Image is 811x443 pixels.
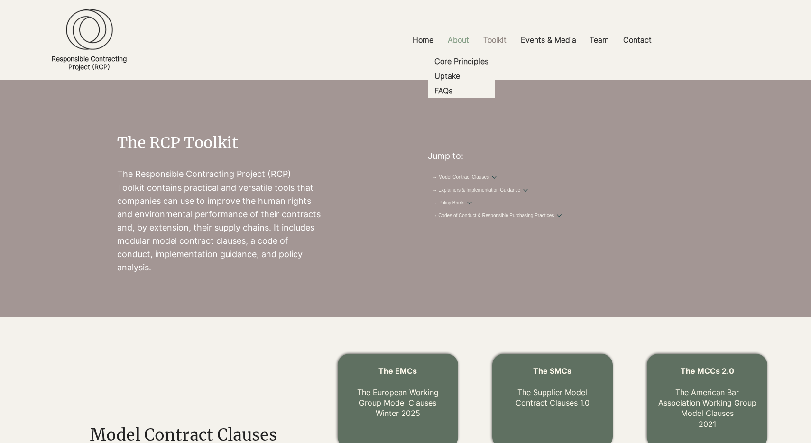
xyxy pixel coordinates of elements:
p: Home [408,29,438,51]
p: Toolkit [479,29,511,51]
p: Events & Media [516,29,581,51]
span: The MCCs 2.0 [681,366,734,376]
a: → Policy Briefs [433,200,465,207]
a: The Supplier Model Contract Clauses 1.0 [516,388,590,407]
span: The RCP Toolkit [117,133,238,152]
p: Uptake [431,69,464,83]
a: Responsible ContractingProject (RCP) [52,55,127,71]
a: The EMCs The European Working Group Model ClausesWinter 2025 [357,366,439,418]
a: → Codes of Conduct & Responsible Purchasing Practices [433,212,554,220]
a: The SMCs [533,366,571,376]
a: FAQs [428,83,495,98]
p: Core Principles [431,54,492,69]
a: About [441,29,476,51]
a: Events & Media [514,29,582,51]
button: More → Explainers & Implementation Guidance pages [523,188,528,193]
button: More → Model Contract Clauses pages [492,175,497,180]
a: Contact [616,29,659,51]
nav: Site [428,173,575,221]
nav: Site [292,29,773,51]
span: The EMCs [378,366,417,376]
a: Uptake [428,69,495,83]
button: More → Codes of Conduct & Responsible Purchasing Practices pages [557,213,562,218]
p: The Responsible Contracting Project (RCP) Toolkit contains practical and versatile tools that com... [117,167,323,274]
a: Home [405,29,441,51]
p: Contact [618,29,656,51]
p: About [443,29,474,51]
a: → Explainers & Implementation Guidance [433,187,521,194]
p: FAQs [431,83,456,98]
a: Team [582,29,616,51]
p: Jump to: [428,150,630,162]
a: Toolkit [476,29,514,51]
a: The MCCs 2.0 The American Bar Association Working Group Model Clauses2021 [658,366,756,429]
button: More → Policy Briefs pages [467,201,472,205]
a: Core Principles [428,54,495,69]
p: Team [585,29,614,51]
a: → Model Contract Clauses [433,174,489,181]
